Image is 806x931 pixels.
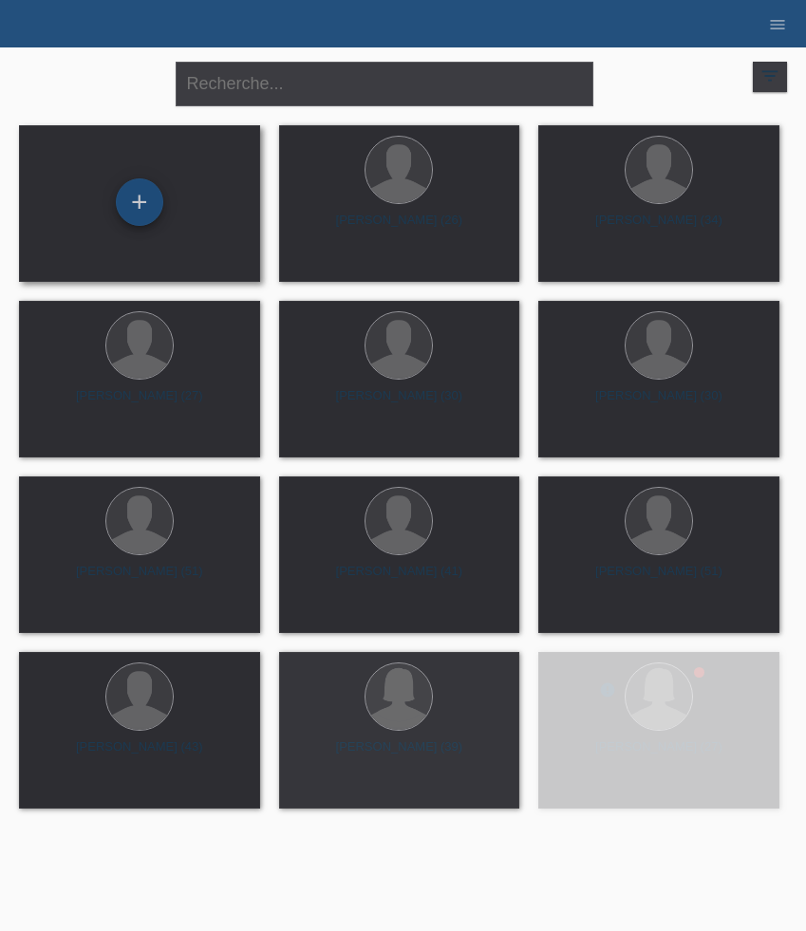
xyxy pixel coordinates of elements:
[294,739,505,770] div: [PERSON_NAME] (39)
[34,739,245,770] div: [PERSON_NAME] (43)
[599,681,616,698] i: error
[768,15,787,34] i: menu
[759,65,780,86] i: filter_list
[117,186,162,218] div: Enregistrer le client
[599,681,616,701] div: Non confirmé, en cours
[759,18,797,29] a: menu
[553,739,764,770] div: [PERSON_NAME] (27)
[176,62,593,106] input: Recherche...
[553,388,764,419] div: [PERSON_NAME] (30)
[34,388,245,419] div: [PERSON_NAME] (27)
[34,564,245,594] div: [PERSON_NAME] (51)
[294,564,505,594] div: [PERSON_NAME] (41)
[553,564,764,594] div: [PERSON_NAME] (51)
[294,213,505,243] div: [PERSON_NAME] (26)
[294,388,505,419] div: [PERSON_NAME] (30)
[553,213,764,243] div: [PERSON_NAME] (34)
